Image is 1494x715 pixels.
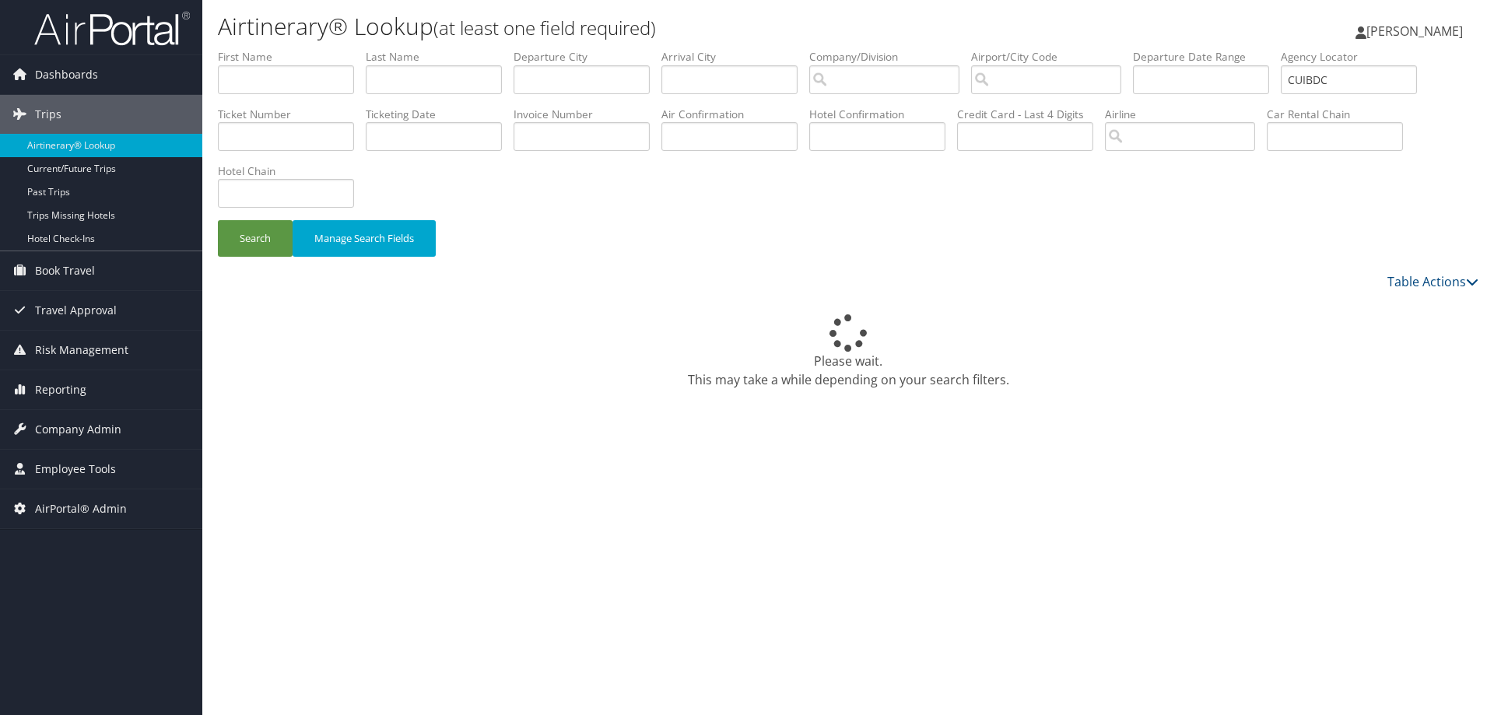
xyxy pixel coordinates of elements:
label: Company/Division [809,49,971,65]
label: Ticketing Date [366,107,514,122]
span: Travel Approval [35,291,117,330]
div: Please wait. This may take a while depending on your search filters. [218,314,1478,389]
small: (at least one field required) [433,15,656,40]
label: Agency Locator [1281,49,1429,65]
span: Book Travel [35,251,95,290]
a: [PERSON_NAME] [1355,8,1478,54]
span: Trips [35,95,61,134]
span: Reporting [35,370,86,409]
img: airportal-logo.png [34,10,190,47]
span: Dashboards [35,55,98,94]
label: Airline [1105,107,1267,122]
label: Departure Date Range [1133,49,1281,65]
label: Hotel Confirmation [809,107,957,122]
span: Company Admin [35,410,121,449]
label: Hotel Chain [218,163,366,179]
span: AirPortal® Admin [35,489,127,528]
span: [PERSON_NAME] [1366,23,1463,40]
label: Airport/City Code [971,49,1133,65]
label: Invoice Number [514,107,661,122]
label: Ticket Number [218,107,366,122]
label: Arrival City [661,49,809,65]
button: Manage Search Fields [293,220,436,257]
h1: Airtinerary® Lookup [218,10,1058,43]
label: Car Rental Chain [1267,107,1415,122]
span: Risk Management [35,331,128,370]
span: Employee Tools [35,450,116,489]
a: Table Actions [1387,273,1478,290]
label: Air Confirmation [661,107,809,122]
label: Departure City [514,49,661,65]
button: Search [218,220,293,257]
label: Last Name [366,49,514,65]
label: First Name [218,49,366,65]
label: Credit Card - Last 4 Digits [957,107,1105,122]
